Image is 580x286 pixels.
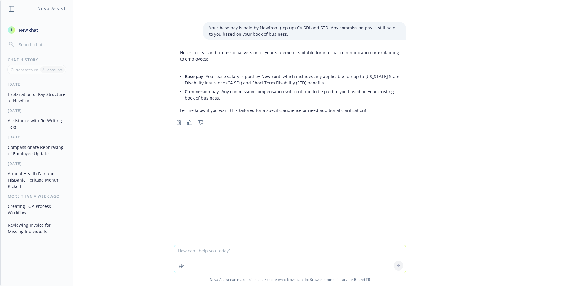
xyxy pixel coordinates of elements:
p: Here’s a clear and professional version of your statement, suitable for internal communication or... [180,49,400,62]
p: Your base pay is paid by Newfront (top up) CA SDI and STD. Any commission pay is still paid to yo... [209,25,400,37]
div: [DATE] [1,161,73,166]
a: BI [354,277,358,282]
p: Let me know if you want this tailored for a specific audience or need additional clarification! [180,107,400,113]
input: Search chats [18,40,66,49]
button: New chat [5,25,68,35]
div: Chat History [1,57,73,62]
a: TR [366,277,370,282]
button: Creating LOA Process Workflow [5,201,68,218]
span: New chat [18,27,38,33]
div: [DATE] [1,108,73,113]
span: Commission pay [185,89,219,94]
p: All accounts [42,67,63,72]
button: Compassionate Rephrasing of Employee Update [5,142,68,159]
div: [DATE] [1,134,73,140]
div: More than a week ago [1,194,73,199]
button: Reviewing Invoice for Missing Individuals [5,220,68,236]
span: Nova Assist can make mistakes. Explore what Nova can do: Browse prompt library for and [3,273,577,286]
li: : Your base salary is paid by Newfront, which includes any applicable top-up to [US_STATE] State ... [185,72,400,87]
h1: Nova Assist [37,5,66,12]
li: : Any commission compensation will continue to be paid to you based on your existing book of busi... [185,87,400,102]
div: [DATE] [1,82,73,87]
svg: Copy to clipboard [176,120,182,125]
button: Thumbs down [196,118,205,127]
span: Base pay [185,74,203,79]
button: Assistance with Re-Writing Text [5,116,68,132]
p: Current account [11,67,38,72]
button: Annual Health Fair and Hispanic Heritage Month Kickoff [5,169,68,191]
button: Explanation of Pay Structure at Newfront [5,89,68,106]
